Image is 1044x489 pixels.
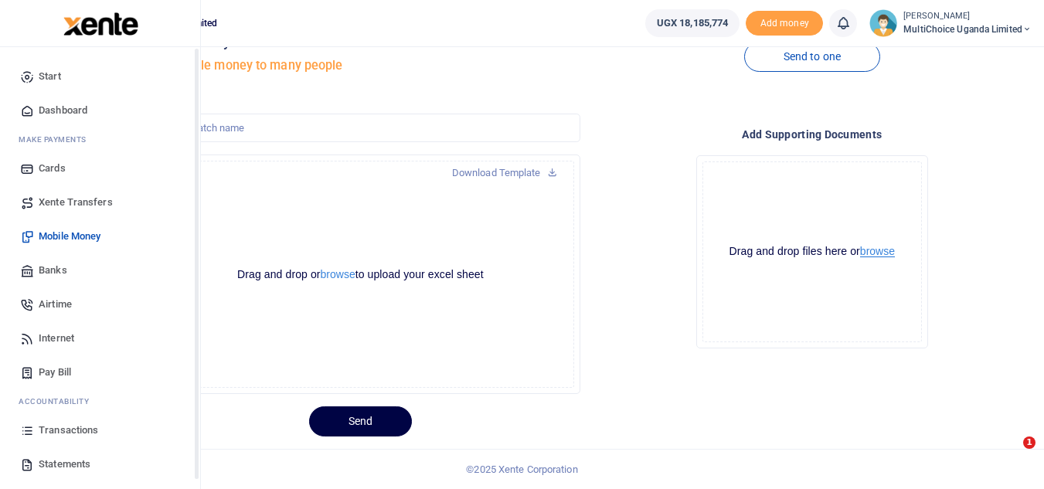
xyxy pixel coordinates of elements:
a: Add money [746,16,823,28]
a: Transactions [12,413,188,447]
input: Create a batch name [141,114,580,143]
li: Ac [12,389,188,413]
a: Dashboard [12,93,188,127]
img: profile-user [869,9,897,37]
button: Send [309,406,412,436]
a: Cards [12,151,188,185]
span: Dashboard [39,103,87,118]
button: browse [860,246,895,257]
button: browse [321,269,355,280]
span: Internet [39,331,74,346]
span: Transactions [39,423,98,438]
a: Xente Transfers [12,185,188,219]
span: 1 [1023,436,1035,449]
a: UGX 18,185,774 [645,9,740,37]
a: Start [12,59,188,93]
a: logo-small logo-large logo-large [62,17,138,29]
span: Banks [39,263,67,278]
a: Pay Bill [12,355,188,389]
a: Internet [12,321,188,355]
a: Airtime [12,287,188,321]
span: MultiChoice Uganda Limited [903,22,1032,36]
span: Statements [39,457,90,472]
span: Pay Bill [39,365,71,380]
a: Banks [12,253,188,287]
span: UGX 18,185,774 [657,15,728,31]
a: Statements [12,447,188,481]
a: Mobile Money [12,219,188,253]
span: Add money [746,11,823,36]
span: Start [39,69,61,84]
div: File Uploader [141,155,580,394]
small: [PERSON_NAME] [903,10,1032,23]
span: Cards [39,161,66,176]
h4: Add supporting Documents [593,126,1032,143]
li: M [12,127,188,151]
span: countability [30,396,89,407]
h5: Send mobile money to many people [141,58,580,73]
span: Airtime [39,297,72,312]
img: logo-large [63,12,138,36]
span: Mobile Money [39,229,100,244]
a: profile-user [PERSON_NAME] MultiChoice Uganda Limited [869,9,1032,37]
a: Send to one [744,42,880,72]
iframe: Intercom live chat [991,436,1029,474]
li: Toup your wallet [746,11,823,36]
a: Download Template [440,161,570,185]
div: File Uploader [696,155,928,348]
div: Drag and drop or to upload your excel sheet [148,267,573,282]
div: Drag and drop files here or [703,244,921,259]
li: Wallet ballance [639,9,746,37]
span: Xente Transfers [39,195,113,210]
span: ake Payments [26,134,87,145]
